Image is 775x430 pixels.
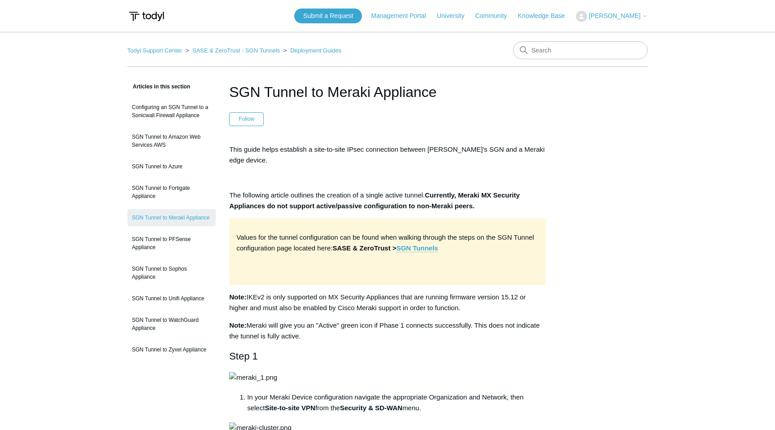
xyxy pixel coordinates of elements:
h1: SGN Tunnel to Meraki Appliance [229,81,546,103]
a: SGN Tunnel to Zyxel Appliance [127,341,216,358]
strong: Note: [229,321,246,329]
strong: Currently, Meraki MX Security Appliances do not support active/passive configuration to non-Merak... [229,191,520,210]
li: SASE & ZeroTrust - SGN Tunnels [184,47,282,54]
a: SGN Tunnel to PFSense Appliance [127,231,216,256]
p: IKEv2 is only supported on MX Security Appliances that are running firmware version 15.12 or high... [229,292,546,313]
strong: SASE & ZeroTrust > [333,244,438,252]
a: SGN Tunnel to Azure [127,158,216,175]
p: This guide helps establish a site-to-site IPsec connection between [PERSON_NAME]'s SGN and a Mera... [229,144,546,166]
button: Follow Article [229,112,264,126]
a: Knowledge Base [518,11,574,21]
a: Deployment Guides [290,47,341,54]
span: Articles in this section [127,83,190,90]
a: Management Portal [371,11,435,21]
a: Todyl Support Center [127,47,182,54]
a: Configuring an SGN Tunnel to a Sonicwall Firewall Appliance [127,99,216,124]
p: Meraki will give you an "Active" green icon if Phase 1 connects successfully. This does not indic... [229,320,546,342]
span: [PERSON_NAME] [589,12,640,19]
a: SASE & ZeroTrust - SGN Tunnels [192,47,280,54]
li: In your Meraki Device configuration navigate the appropriate Organization and Network, then selec... [247,392,546,413]
p: The following article outlines the creation of a single active tunnel. [229,190,546,211]
button: [PERSON_NAME] [576,11,648,22]
li: Deployment Guides [282,47,341,54]
img: Todyl Support Center Help Center home page [127,8,165,25]
a: University [437,11,473,21]
a: SGN Tunnel to Amazon Web Services AWS [127,128,216,154]
a: SGN Tunnel to Meraki Appliance [127,209,216,226]
input: Search [513,41,648,59]
img: meraki_1.png [229,372,277,383]
strong: Security & SD-WAN [340,404,402,412]
a: Submit a Request [294,9,362,23]
strong: Note: [229,293,246,301]
a: SGN Tunnel to Unifi Appliance [127,290,216,307]
p: Values for the tunnel configuration can be found when walking through the steps on the SGN Tunnel... [236,232,539,254]
a: SGN Tunnels [396,244,438,252]
a: SGN Tunnel to Sophos Appliance [127,260,216,285]
h2: Step 1 [229,348,546,364]
li: Todyl Support Center [127,47,184,54]
strong: Site-to-site VPN [265,404,315,412]
a: SGN Tunnel to WatchGuard Appliance [127,312,216,337]
a: Community [475,11,516,21]
a: SGN Tunnel to Fortigate Appliance [127,180,216,205]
